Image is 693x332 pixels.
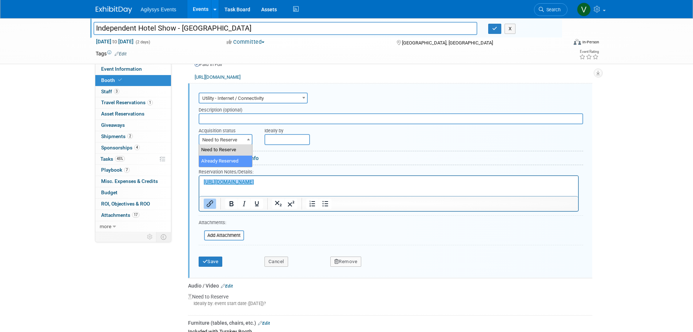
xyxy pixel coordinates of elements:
td: Tags [96,50,127,57]
a: Booth [95,75,171,86]
span: 1 [147,100,153,105]
div: Need to Reserve [188,289,592,313]
span: 17 [132,212,139,218]
span: Booth [101,77,123,83]
div: Furniture (tables, chairs, etc.) [188,319,592,327]
span: Search [544,7,561,12]
iframe: Rich Text Area [199,176,578,196]
span: Tasks [100,156,125,162]
span: [GEOGRAPHIC_DATA], [GEOGRAPHIC_DATA] [402,40,493,46]
button: Superscript [285,199,297,209]
a: Asset Reservations [95,109,171,120]
a: Staff3 [95,86,171,97]
span: Budget [101,190,118,195]
span: Staff [101,89,119,94]
button: Bullet list [319,199,331,209]
a: ROI, Objectives & ROO [95,199,171,210]
div: Event Rating [579,50,599,54]
span: Need to Reserve [199,135,252,145]
li: Need to Reserve [199,144,252,156]
span: Sponsorships [101,145,140,151]
a: Shipments2 [95,131,171,142]
button: Insert/edit link [204,199,216,209]
td: Personalize Event Tab Strip [144,232,156,242]
span: Playbook [101,167,130,173]
button: Bold [225,199,238,209]
button: X [505,24,516,34]
a: Playbook7 [95,165,171,176]
div: Acquisition status [199,124,254,134]
button: Save [199,257,223,267]
a: Event Information [95,64,171,75]
span: more [100,223,111,229]
button: Italic [238,199,250,209]
span: Travel Reservations [101,99,153,105]
span: (2 days) [135,40,150,44]
span: Agilysys Events [141,7,176,12]
button: Subscript [272,199,284,209]
button: Remove [330,257,362,267]
a: Giveaways [95,120,171,131]
span: Attachments [101,212,139,218]
a: Tasks45% [95,154,171,165]
span: Shipments [101,133,133,139]
span: Asset Reservations [101,111,144,117]
div: Reservation Notes/Details: [199,168,579,175]
span: 45% [115,156,125,161]
button: Numbered list [306,199,319,209]
a: Edit [221,284,233,289]
span: 3 [114,89,119,94]
a: Attachments17 [95,210,171,221]
a: Search [534,3,567,16]
a: Sponsorships4 [95,142,171,153]
div: Event Format [525,38,600,49]
div: Ideally by [264,124,550,134]
span: Utility - Internet / Connectivity [199,93,307,103]
td: Toggle Event Tabs [156,232,171,242]
div: Ideally by: event start date ([DATE])? [188,300,592,307]
span: 7 [124,167,130,173]
span: 4 [134,145,140,150]
a: Travel Reservations1 [95,97,171,108]
button: Underline [251,199,263,209]
span: Need to Reserve [199,134,252,145]
span: ROI, Objectives & ROO [101,201,150,207]
a: more [95,221,171,232]
a: Edit [115,51,127,56]
span: Misc. Expenses & Credits [101,178,158,184]
img: ExhibitDay [96,6,132,13]
div: Audio / Video [188,282,592,289]
span: [DATE] [DATE] [96,38,134,45]
div: Paid in Full [195,61,592,68]
img: Vaitiare Munoz [577,3,591,16]
span: to [111,39,118,44]
a: [URL][DOMAIN_NAME] [195,74,240,80]
a: Misc. Expenses & Credits [95,176,171,187]
div: Attachments: [199,219,244,228]
span: Utility - Internet / Connectivity [199,93,308,103]
button: Committed [224,38,267,46]
span: Giveaways [101,122,125,128]
button: Cancel [264,257,288,267]
i: Booth reservation complete [118,78,122,82]
div: Description (optional) [199,103,583,113]
span: Event Information [101,66,142,72]
div: In-Person [582,39,599,45]
a: Edit [258,321,270,326]
li: Already Reserved [199,156,252,167]
img: Format-Inperson.png [574,39,581,45]
a: Budget [95,187,171,198]
span: 2 [127,133,133,139]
